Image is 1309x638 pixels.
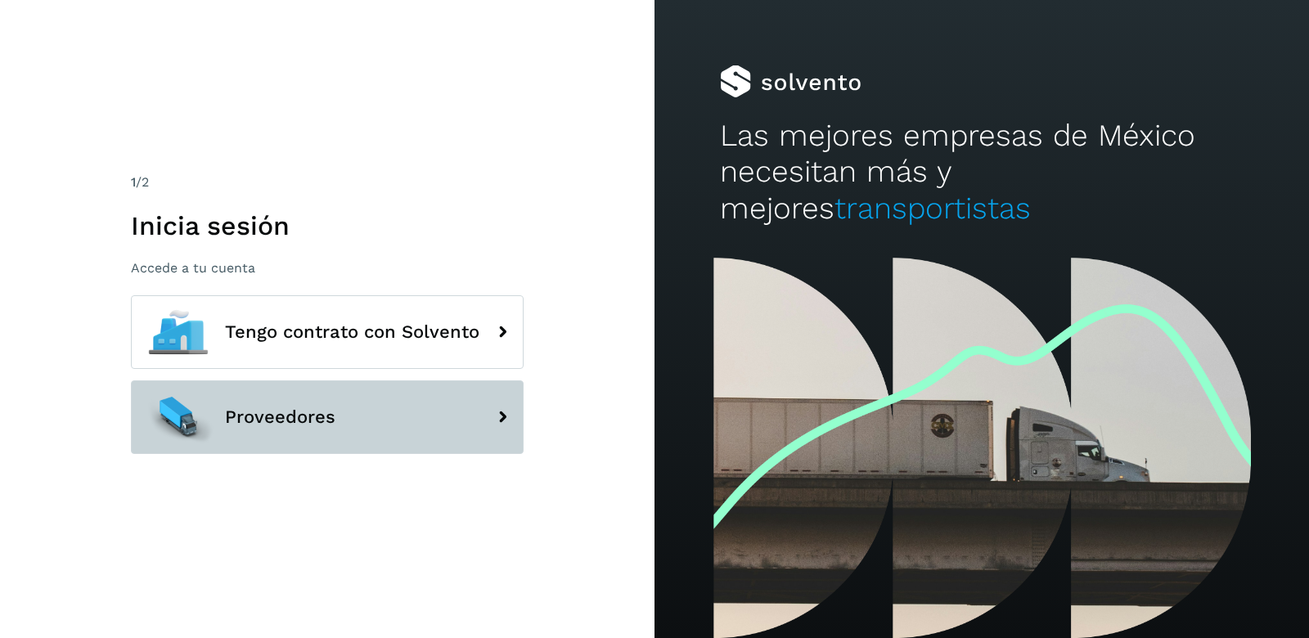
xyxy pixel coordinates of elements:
span: 1 [131,174,136,190]
div: /2 [131,173,524,192]
button: Proveedores [131,380,524,454]
span: Proveedores [225,407,335,427]
button: Tengo contrato con Solvento [131,295,524,369]
h2: Las mejores empresas de México necesitan más y mejores [720,118,1244,227]
span: Tengo contrato con Solvento [225,322,479,342]
h1: Inicia sesión [131,210,524,241]
p: Accede a tu cuenta [131,260,524,276]
span: transportistas [834,191,1031,226]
